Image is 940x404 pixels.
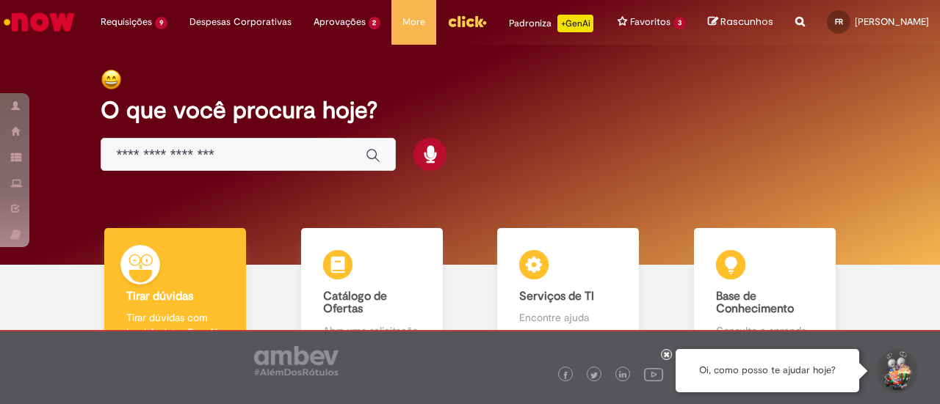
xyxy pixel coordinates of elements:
b: Catálogo de Ofertas [323,289,387,317]
div: Oi, como posso te ajudar hoje? [676,349,859,392]
a: Tirar dúvidas Tirar dúvidas com Lupi Assist e Gen Ai [77,228,274,355]
span: Favoritos [630,15,670,29]
b: Serviços de TI [519,289,594,304]
a: Rascunhos [708,15,773,29]
h2: O que você procura hoje? [101,98,839,123]
button: Iniciar Conversa de Suporte [874,349,918,393]
p: Tirar dúvidas com Lupi Assist e Gen Ai [126,310,224,339]
span: Despesas Corporativas [189,15,292,29]
img: logo_footer_facebook.png [562,372,569,379]
img: logo_footer_youtube.png [644,364,663,383]
img: logo_footer_twitter.png [590,372,598,379]
span: FR [835,17,843,26]
div: Padroniza [509,15,593,32]
span: Rascunhos [720,15,773,29]
img: logo_footer_ambev_rotulo_gray.png [254,346,339,375]
a: Catálogo de Ofertas Abra uma solicitação [274,228,471,355]
b: Tirar dúvidas [126,289,193,304]
span: Requisições [101,15,152,29]
a: Base de Conhecimento Consulte e aprenda [667,228,864,355]
p: Encontre ajuda [519,310,617,325]
p: +GenAi [557,15,593,32]
span: Aprovações [314,15,366,29]
span: More [402,15,425,29]
img: happy-face.png [101,69,122,90]
b: Base de Conhecimento [716,289,794,317]
p: Abra uma solicitação [323,323,421,338]
p: Consulte e aprenda [716,323,814,338]
img: logo_footer_linkedin.png [619,371,626,380]
span: [PERSON_NAME] [855,15,929,28]
span: 2 [369,17,381,29]
span: 9 [155,17,167,29]
img: click_logo_yellow_360x200.png [447,10,487,32]
a: Serviços de TI Encontre ajuda [470,228,667,355]
span: 3 [673,17,686,29]
img: ServiceNow [1,7,77,37]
